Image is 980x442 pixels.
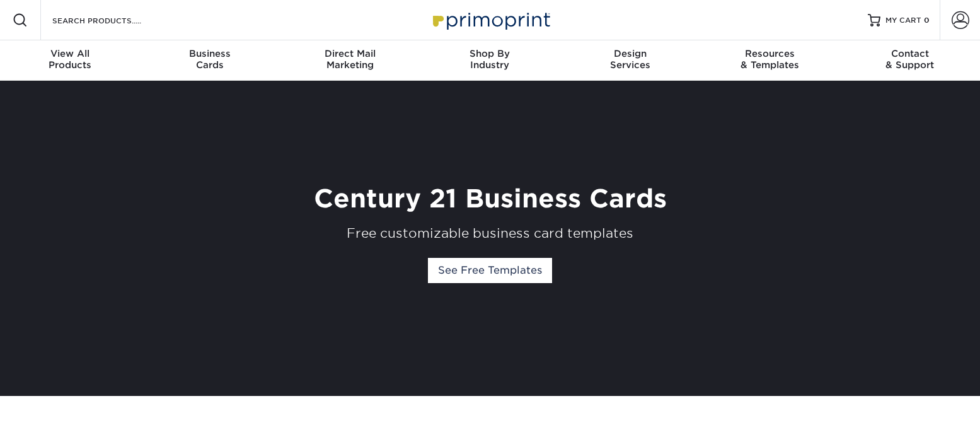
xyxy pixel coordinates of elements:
[840,48,980,59] span: Contact
[280,48,420,59] span: Direct Mail
[885,15,921,26] span: MY CART
[117,183,863,214] h1: Century 21 Business Cards
[140,48,280,59] span: Business
[700,40,840,81] a: Resources& Templates
[51,13,174,28] input: SEARCH PRODUCTS.....
[560,40,700,81] a: DesignServices
[560,48,700,59] span: Design
[420,40,560,81] a: Shop ByIndustry
[924,16,930,25] span: 0
[840,40,980,81] a: Contact& Support
[117,224,863,243] div: Free customizable business card templates
[700,48,840,59] span: Resources
[140,40,280,81] a: BusinessCards
[420,48,560,71] div: Industry
[140,48,280,71] div: Cards
[560,48,700,71] div: Services
[420,48,560,59] span: Shop By
[280,48,420,71] div: Marketing
[280,40,420,81] a: Direct MailMarketing
[427,6,553,33] img: Primoprint
[840,48,980,71] div: & Support
[700,48,840,71] div: & Templates
[428,258,552,283] a: See Free Templates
